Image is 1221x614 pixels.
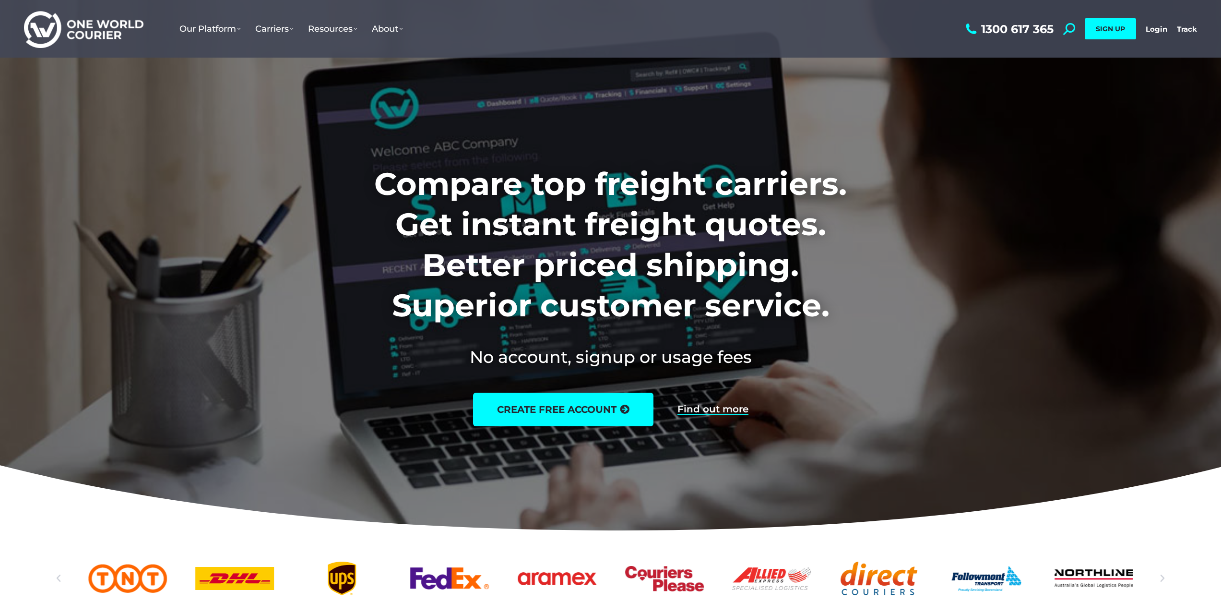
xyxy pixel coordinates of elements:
[840,562,918,595] div: 9 / 25
[518,562,596,595] div: 6 / 25
[1055,562,1133,595] div: 11 / 25
[410,562,489,595] div: 5 / 25
[196,562,274,595] a: DHl logo
[88,562,1133,595] div: Slides
[301,14,365,44] a: Resources
[24,10,143,48] img: One World Courier
[677,404,748,415] a: Find out more
[947,562,1026,595] a: Followmont transoirt web logo
[179,24,241,34] span: Our Platform
[410,562,489,595] a: FedEx logo
[372,24,403,34] span: About
[1146,24,1167,34] a: Login
[88,562,167,595] div: 2 / 25
[1085,18,1136,39] a: SIGN UP
[1177,24,1197,34] a: Track
[1055,562,1133,595] a: Northline logo
[172,14,248,44] a: Our Platform
[303,562,381,595] a: UPS logo
[518,562,596,595] a: Aramex_logo
[365,14,410,44] a: About
[311,164,910,326] h1: Compare top freight carriers. Get instant freight quotes. Better priced shipping. Superior custom...
[308,24,357,34] span: Resources
[311,345,910,369] h2: No account, signup or usage fees
[196,562,274,595] div: 3 / 25
[840,562,918,595] a: Direct Couriers logo
[473,393,653,426] a: create free account
[947,562,1026,595] div: 10 / 25
[732,562,811,595] a: Allied Express logo
[732,562,811,595] div: 8 / 25
[963,23,1054,35] a: 1300 617 365
[625,562,704,595] div: 7 / 25
[248,14,301,44] a: Carriers
[255,24,294,34] span: Carriers
[625,562,704,595] a: Couriers Please logo
[1096,24,1125,33] span: SIGN UP
[88,562,167,595] a: TNT logo Australian freight company
[303,562,381,595] div: 4 / 25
